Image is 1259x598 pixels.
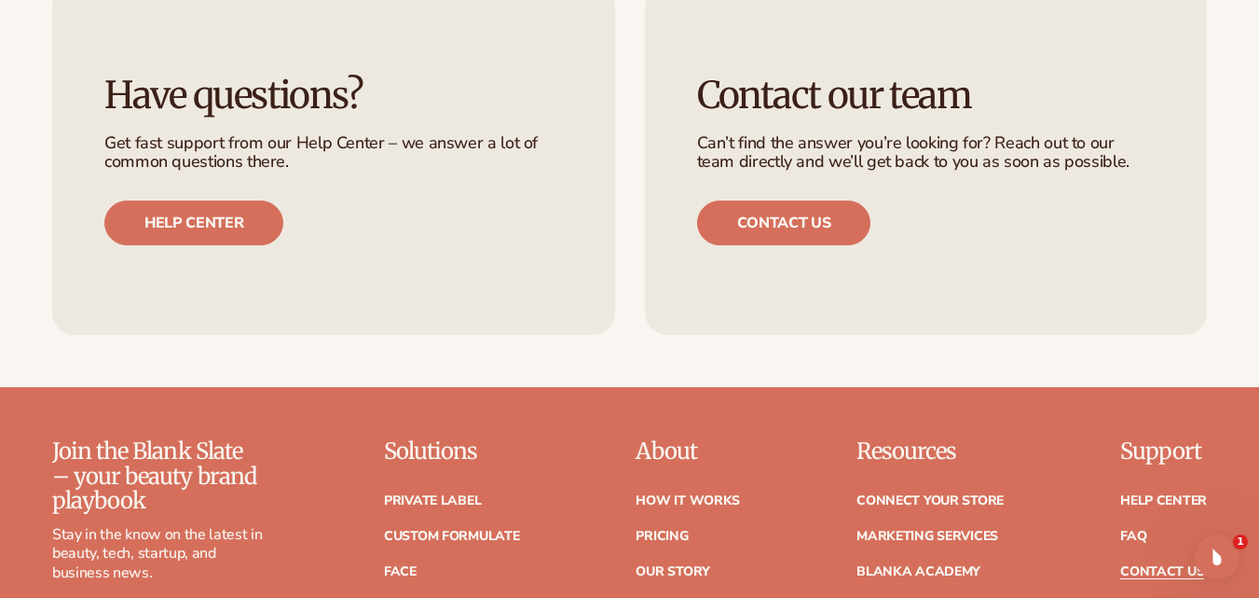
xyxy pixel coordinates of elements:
[856,494,1004,508] a: Connect your store
[856,530,998,543] a: Marketing services
[636,530,688,543] a: Pricing
[104,134,563,172] p: Get fast support from our Help Center – we answer a lot of common questions there.
[104,75,563,116] h3: Have questions?
[1120,530,1146,543] a: FAQ
[52,525,263,583] p: Stay in the know on the latest in beauty, tech, startup, and business news.
[697,134,1156,172] p: Can’t find the answer you’re looking for? Reach out to our team directly and we’ll get back to yo...
[384,565,417,578] a: Face
[636,439,740,464] p: About
[384,439,520,464] p: Solutions
[856,439,1004,464] p: Resources
[1120,439,1207,464] p: Support
[52,439,263,513] p: Join the Blank Slate – your beauty brand playbook
[856,565,980,578] a: Blanka Academy
[1195,535,1239,579] iframe: Intercom live chat
[636,565,709,578] a: Our Story
[1233,535,1248,549] span: 1
[384,494,481,508] a: Private label
[1120,494,1207,508] a: Help Center
[697,75,1156,116] h3: Contact our team
[1120,565,1204,578] a: Contact Us
[384,530,520,543] a: Custom formulate
[636,494,740,508] a: How It Works
[104,201,283,245] a: Help center
[697,201,871,245] a: Contact us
